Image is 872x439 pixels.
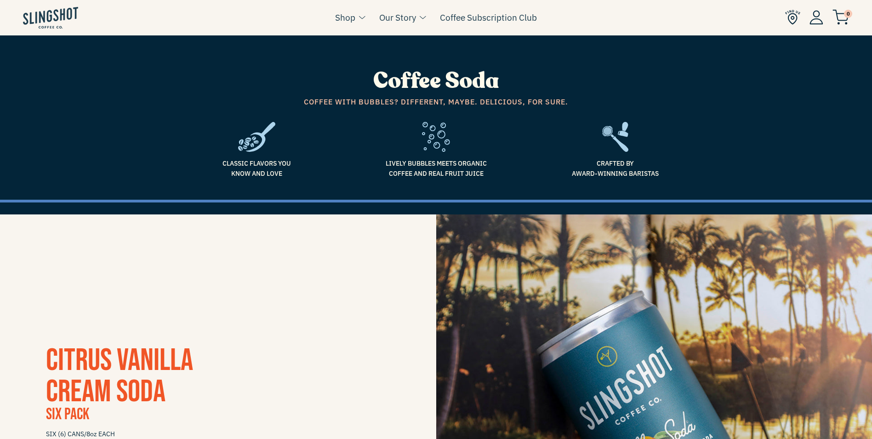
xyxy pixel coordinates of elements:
a: 0 [832,12,849,23]
a: CITRUS VANILLACREAM SODA [46,342,193,410]
a: Our Story [379,11,416,24]
span: Lively bubbles meets organic coffee and real fruit juice [353,158,519,179]
img: cart [832,10,849,25]
img: fizz-1636557709766.svg [422,122,450,152]
img: Find Us [785,10,800,25]
a: Coffee Subscription Club [440,11,537,24]
img: Account [809,10,823,24]
span: Coffee with bubbles? Different, maybe. Delicious, for sure. [174,96,698,108]
img: frame1-1635784469953.svg [238,122,275,152]
span: Classic flavors you know and love [174,158,340,179]
span: CITRUS VANILLA CREAM SODA [46,342,193,410]
img: frame2-1635783918803.svg [602,122,628,152]
span: Coffee Soda [373,66,499,96]
span: 0 [844,10,852,18]
span: Six Pack [46,404,89,424]
a: Shop [335,11,355,24]
span: Crafted by Award-Winning Baristas [533,158,698,179]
